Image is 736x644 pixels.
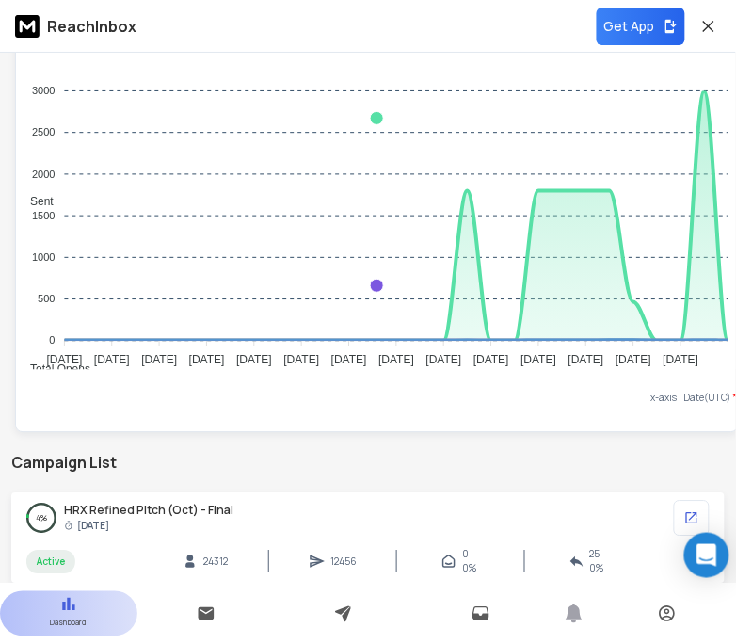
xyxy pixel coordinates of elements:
[236,354,272,367] tspan: [DATE]
[462,548,469,562] span: 0
[284,354,320,367] tspan: [DATE]
[590,562,604,576] span: 0 %
[47,354,83,367] tspan: [DATE]
[189,354,225,367] tspan: [DATE]
[26,551,75,574] div: Active
[568,354,604,367] tspan: [DATE]
[664,354,699,367] tspan: [DATE]
[64,504,233,534] span: HRX Refined Pitch (Oct) - Final
[426,354,462,367] tspan: [DATE]
[11,452,725,475] h2: Campaign List
[94,354,130,367] tspan: [DATE]
[203,555,228,570] span: 24312
[590,548,600,562] span: 25
[32,127,55,138] tspan: 2500
[331,354,367,367] tspan: [DATE]
[462,562,476,576] span: 0%
[32,252,55,264] tspan: 1000
[38,294,55,305] tspan: 500
[378,354,414,367] tspan: [DATE]
[32,210,55,221] tspan: 1500
[47,15,136,38] p: ReachInbox
[49,335,55,346] tspan: 0
[521,354,557,367] tspan: [DATE]
[32,169,55,180] tspan: 2000
[684,533,729,578] div: Open Intercom Messenger
[36,513,47,524] p: 4 %
[597,8,685,45] button: Get App
[16,196,54,209] span: Sent
[141,354,177,367] tspan: [DATE]
[330,555,357,570] span: 12456
[32,86,55,97] tspan: 3000
[11,493,725,584] a: 4%HRX Refined Pitch (Oct) - Final [DATE]Active24312124560 0%250%
[64,519,233,534] span: [DATE]
[16,363,90,377] span: Total Opens
[51,614,88,633] p: Dashboard
[473,354,509,367] tspan: [DATE]
[616,354,651,367] tspan: [DATE]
